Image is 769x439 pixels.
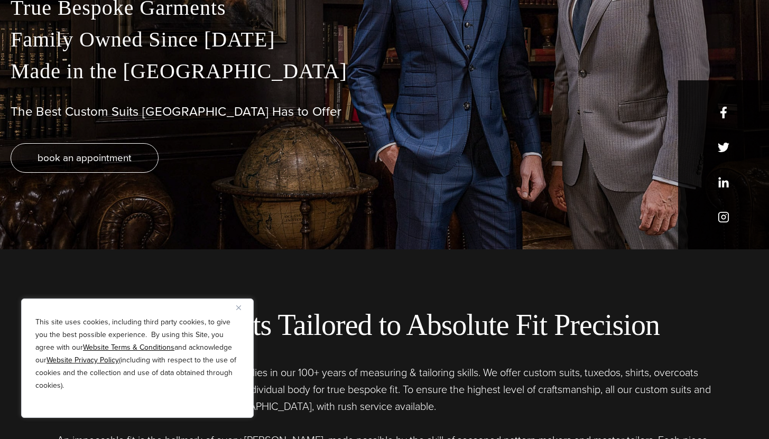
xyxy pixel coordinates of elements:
h1: The Best Custom Suits [GEOGRAPHIC_DATA] Has to Offer [11,104,758,119]
a: Website Terms & Conditions [83,342,174,353]
span: book an appointment [38,150,132,165]
button: Close [236,301,249,314]
p: At [PERSON_NAME] Custom, our expertise lies in our 100+ years of measuring & tailoring skills. We... [57,364,712,415]
a: book an appointment [11,143,159,173]
img: Close [236,305,241,310]
p: This site uses cookies, including third party cookies, to give you the best possible experience. ... [35,316,239,392]
h2: Bespoke Suits Tailored to Absolute Fit Precision [11,307,758,343]
a: Website Privacy Policy [47,354,119,366]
